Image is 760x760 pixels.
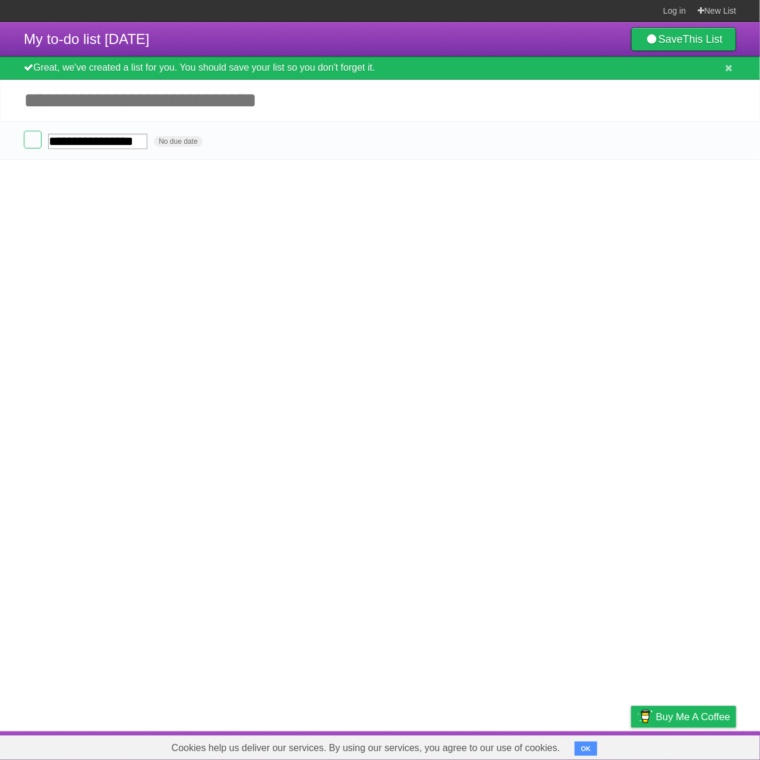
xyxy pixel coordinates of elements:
a: Developers [512,734,560,757]
b: This List [683,33,723,45]
span: No due date [154,136,202,147]
a: Buy me a coffee [631,706,736,728]
a: Privacy [616,734,647,757]
a: Terms [575,734,601,757]
label: Done [24,131,42,149]
button: OK [575,742,598,756]
a: Suggest a feature [661,734,736,757]
span: Buy me a coffee [656,707,730,727]
a: About [473,734,498,757]
a: SaveThis List [631,27,736,51]
img: Buy me a coffee [637,707,653,727]
span: My to-do list [DATE] [24,31,150,47]
span: Cookies help us deliver our services. By using our services, you agree to our use of cookies. [160,736,572,760]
